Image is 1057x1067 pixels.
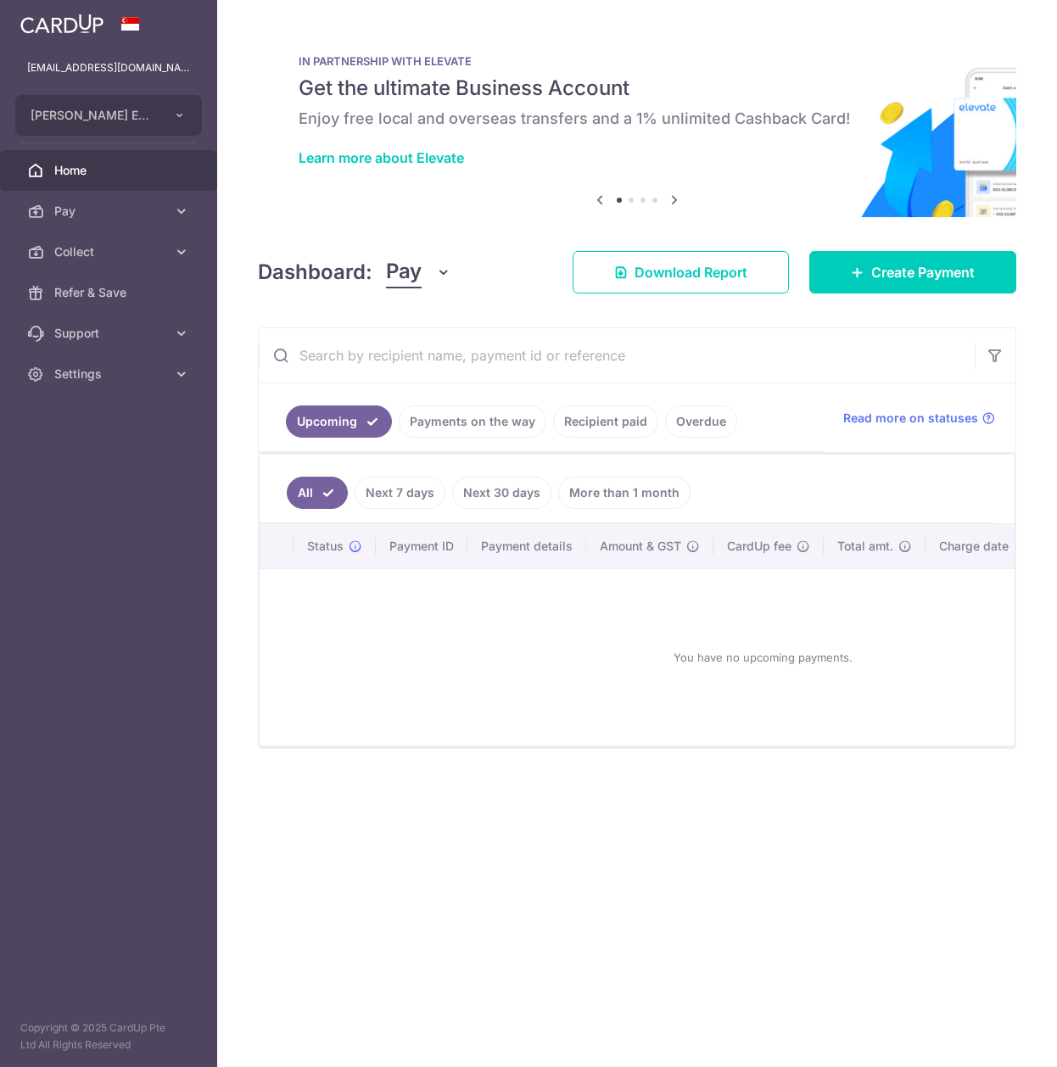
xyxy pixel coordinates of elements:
[843,410,978,427] span: Read more on statuses
[809,251,1016,293] a: Create Payment
[376,524,467,568] th: Payment ID
[20,14,103,34] img: CardUp
[837,538,893,555] span: Total amt.
[299,109,976,129] h6: Enjoy free local and overseas transfers and a 1% unlimited Cashback Card!
[355,477,445,509] a: Next 7 days
[452,477,551,509] a: Next 30 days
[31,107,156,124] span: [PERSON_NAME] EYE CARE PTE. LTD.
[15,95,202,136] button: [PERSON_NAME] EYE CARE PTE. LTD.
[54,162,166,179] span: Home
[54,325,166,342] span: Support
[665,405,737,438] a: Overdue
[600,538,681,555] span: Amount & GST
[871,262,975,282] span: Create Payment
[299,149,464,166] a: Learn more about Elevate
[307,538,344,555] span: Status
[286,405,392,438] a: Upcoming
[467,524,586,568] th: Payment details
[54,284,166,301] span: Refer & Save
[553,405,658,438] a: Recipient paid
[386,256,451,288] button: Pay
[258,27,1016,217] img: Renovation banner
[299,75,976,102] h5: Get the ultimate Business Account
[727,538,791,555] span: CardUp fee
[399,405,546,438] a: Payments on the way
[299,54,976,68] p: IN PARTNERSHIP WITH ELEVATE
[54,243,166,260] span: Collect
[558,477,691,509] a: More than 1 month
[843,410,995,427] a: Read more on statuses
[54,203,166,220] span: Pay
[54,366,166,383] span: Settings
[635,262,747,282] span: Download Report
[287,477,348,509] a: All
[573,251,789,293] a: Download Report
[386,256,422,288] span: Pay
[939,538,1009,555] span: Charge date
[27,59,190,76] p: [EMAIL_ADDRESS][DOMAIN_NAME]
[258,257,372,288] h4: Dashboard:
[259,328,975,383] input: Search by recipient name, payment id or reference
